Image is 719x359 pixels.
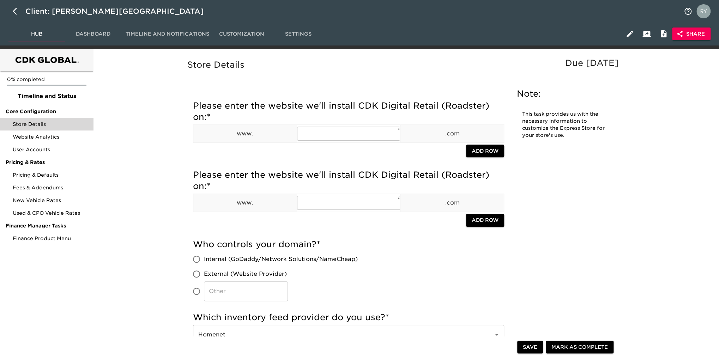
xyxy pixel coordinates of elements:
span: Customization [218,30,266,38]
div: Client: [PERSON_NAME][GEOGRAPHIC_DATA] [25,6,214,17]
span: Finance Manager Tasks [6,222,88,229]
span: Pricing & Defaults [13,171,88,178]
button: Save [517,341,543,354]
p: .com [400,199,504,207]
h5: Who controls your domain? [193,239,504,250]
span: Website Analytics [13,133,88,140]
span: Dashboard [69,30,117,38]
p: 0% completed [7,76,86,83]
span: Mark as Complete [551,343,608,352]
span: Save [523,343,537,352]
h5: Please enter the website we'll install CDK Digital Retail (Roadster) on: [193,100,504,123]
input: Other [204,281,288,301]
button: Internal Notes and Comments [655,25,672,42]
span: Hub [13,30,61,38]
span: Store Details [13,121,88,128]
h5: Store Details [187,59,622,71]
img: Profile [696,4,711,18]
span: Add Row [472,216,499,225]
span: Timeline and Notifications [126,30,209,38]
h5: Please enter the website we'll install CDK Digital Retail (Roadster) on: [193,169,504,192]
button: Open [492,330,502,340]
button: Mark as Complete [546,341,614,354]
span: Finance Product Menu [13,235,88,242]
span: External (Website Provider) [204,270,287,278]
p: .com [400,129,504,138]
button: Share [672,28,711,41]
button: Add Row [466,145,504,158]
span: User Accounts [13,146,88,153]
p: www. [193,129,297,138]
span: Timeline and Status [6,92,88,101]
h5: Note: [517,88,612,99]
span: Pricing & Rates [6,159,88,166]
button: Add Row [466,214,504,227]
p: www. [193,199,297,207]
p: This task provides us with the necessary information to customize the Express Store for your stor... [522,111,607,139]
button: Client View [638,25,655,42]
span: Used & CPO Vehicle Rates [13,209,88,217]
span: Share [678,30,705,38]
span: Fees & Addendums [13,184,88,191]
span: Core Configuration [6,108,88,115]
button: notifications [679,3,696,20]
span: Due [DATE] [565,58,618,68]
span: Internal (GoDaddy/Network Solutions/NameCheap) [204,255,358,263]
h5: Which inventory feed provider do you use? [193,312,504,323]
span: Settings [274,30,322,38]
span: New Vehicle Rates [13,197,88,204]
span: Add Row [472,147,499,156]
